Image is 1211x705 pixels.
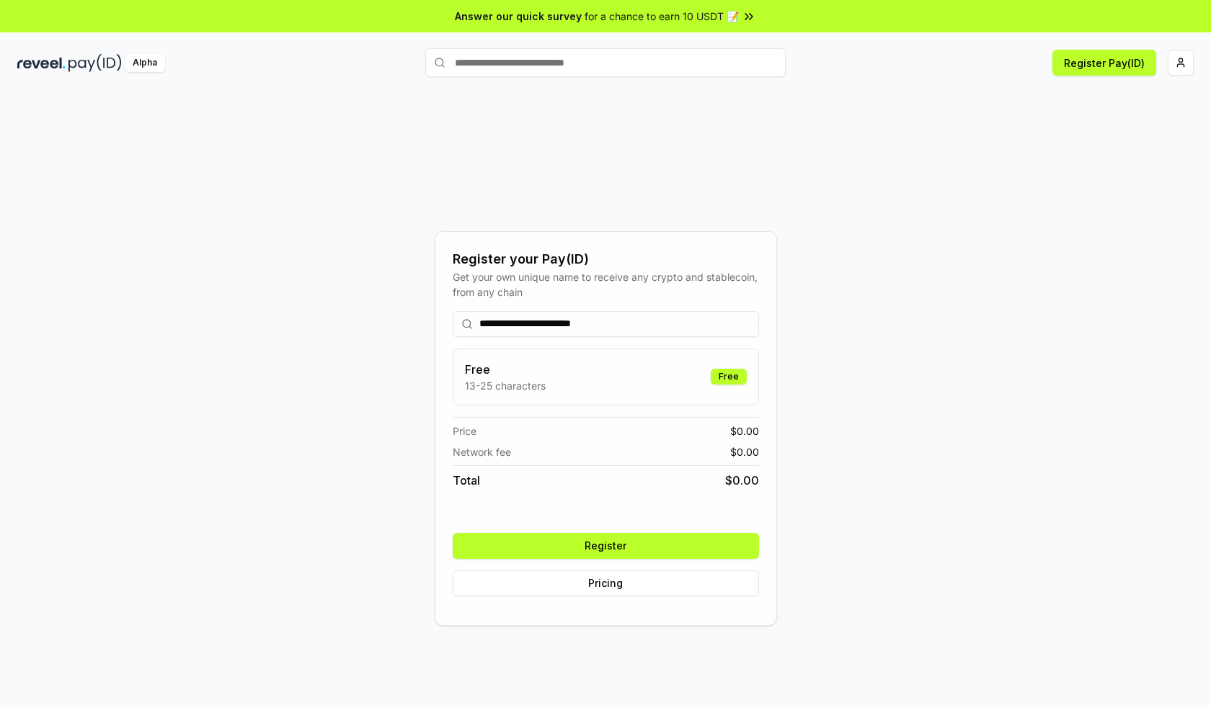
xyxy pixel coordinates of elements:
span: $ 0.00 [730,444,759,459]
img: pay_id [68,54,122,72]
span: Total [453,472,480,489]
span: Answer our quick survey [455,9,582,24]
div: Get your own unique name to receive any crypto and stablecoin, from any chain [453,269,759,300]
span: Network fee [453,444,511,459]
span: for a chance to earn 10 USDT 📝 [585,9,739,24]
div: Register your Pay(ID) [453,249,759,269]
button: Pricing [453,570,759,596]
h3: Free [465,361,546,378]
img: reveel_dark [17,54,66,72]
span: $ 0.00 [725,472,759,489]
button: Register Pay(ID) [1052,50,1156,76]
p: 13-25 characters [465,378,546,393]
div: Free [711,369,747,385]
div: Alpha [125,54,165,72]
span: $ 0.00 [730,423,759,439]
span: Price [453,423,476,439]
button: Register [453,533,759,559]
